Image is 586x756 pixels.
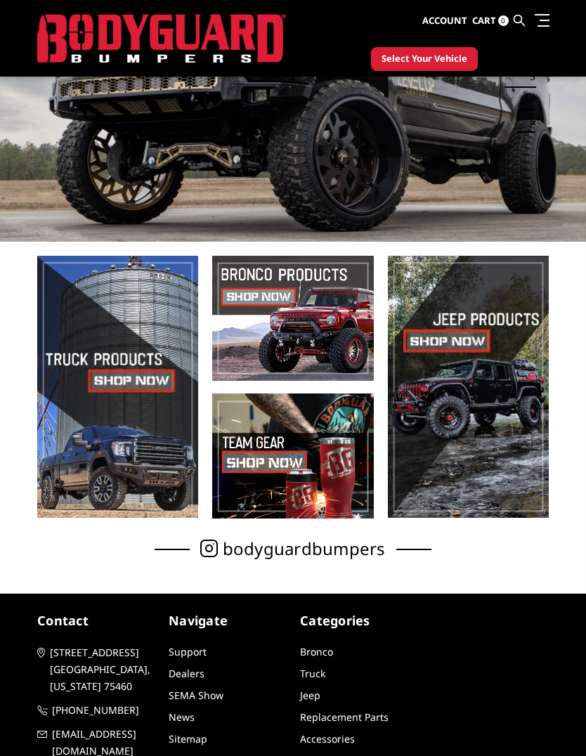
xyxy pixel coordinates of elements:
a: News [169,710,195,724]
span: Cart [472,14,496,27]
h5: Categories [300,611,417,630]
a: Dealers [169,667,204,680]
button: 4 of 5 [521,88,535,110]
a: Account [422,2,467,40]
h5: contact [37,611,155,630]
a: Jeep [300,689,320,702]
span: Account [422,14,467,27]
a: [PHONE_NUMBER] [37,702,155,719]
a: Bronco [300,645,333,658]
h5: Navigate [169,611,286,630]
a: Sitemap [169,732,207,745]
span: [STREET_ADDRESS] [GEOGRAPHIC_DATA], [US_STATE] 75460 [50,644,152,695]
a: Truck [300,667,325,680]
span: 0 [498,15,509,26]
a: Replacement Parts [300,710,389,724]
button: 5 of 5 [521,110,535,133]
button: 3 of 5 [521,66,535,89]
img: BODYGUARD BUMPERS [37,14,287,63]
button: Select Your Vehicle [371,47,478,71]
span: Select Your Vehicle [382,52,467,66]
a: SEMA Show [169,689,223,702]
span: [PHONE_NUMBER] [52,702,154,719]
a: Accessories [300,732,355,745]
a: Support [169,645,207,658]
span: bodyguardbumpers [223,541,386,556]
a: Cart 0 [472,2,509,40]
